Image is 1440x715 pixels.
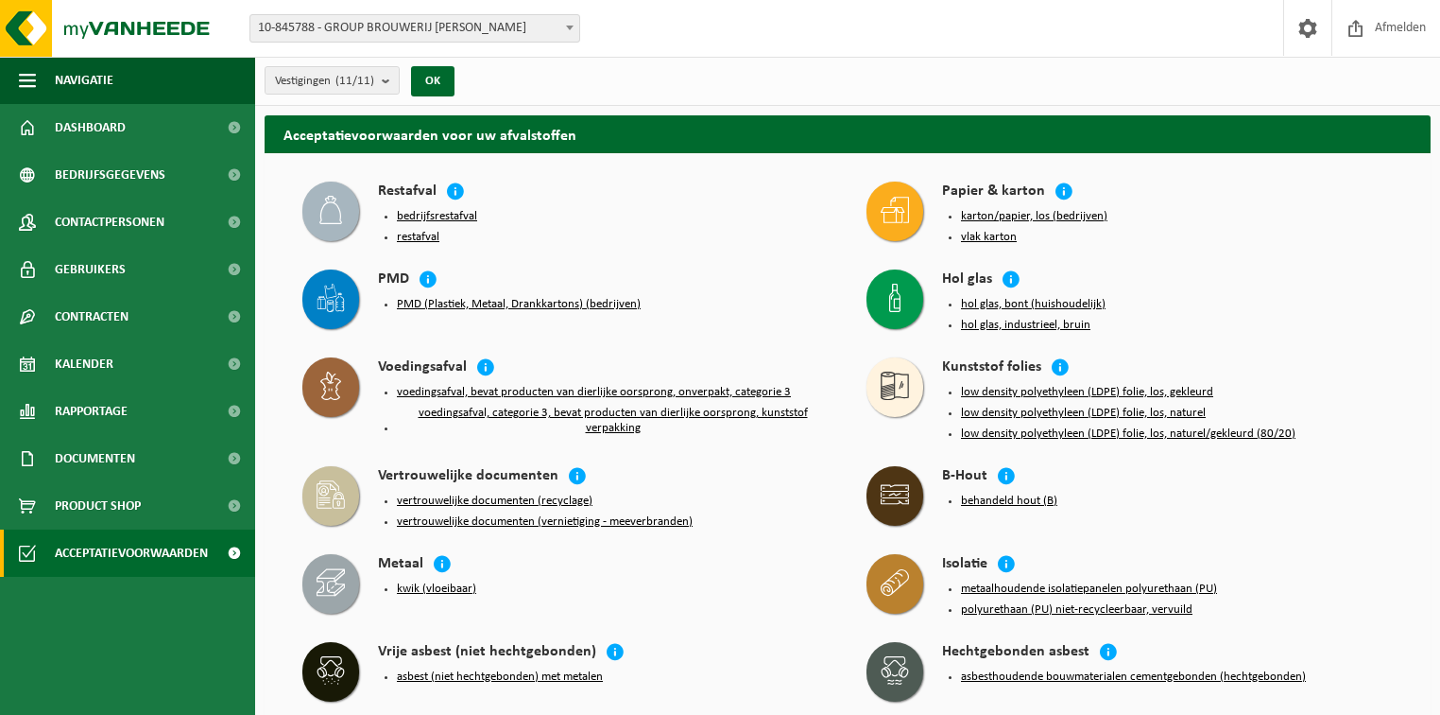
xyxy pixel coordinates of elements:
h4: Kunststof folies [942,357,1041,379]
span: Product Shop [55,482,141,530]
h4: Metaal [378,554,423,576]
button: low density polyethyleen (LDPE) folie, los, naturel/gekleurd (80/20) [961,427,1295,442]
h4: Hechtgebonden asbest [942,642,1089,664]
button: hol glas, bont (huishoudelijk) [961,297,1106,312]
span: Rapportage [55,388,128,435]
button: restafval [397,230,439,245]
button: behandeld hout (B) [961,494,1057,509]
button: vertrouwelijke documenten (recyclage) [397,494,592,509]
h2: Acceptatievoorwaarden voor uw afvalstoffen [265,115,1431,152]
span: Vestigingen [275,67,374,96]
span: Acceptatievoorwaarden [55,530,208,577]
span: Contracten [55,293,129,340]
h4: Hol glas [942,270,992,291]
span: Navigatie [55,57,113,104]
iframe: chat widget [9,673,316,715]
h4: Vertrouwelijke documenten [378,466,558,488]
button: asbesthoudende bouwmaterialen cementgebonden (hechtgebonden) [961,670,1306,685]
h4: Voedingsafval [378,357,467,379]
button: low density polyethyleen (LDPE) folie, los, naturel [961,406,1206,421]
h4: Restafval [378,182,437,203]
span: 10-845788 - GROUP BROUWERIJ OMER VANDER GHINSTE [249,14,580,43]
h4: Papier & karton [942,182,1045,203]
button: kwik (vloeibaar) [397,582,476,597]
span: Bedrijfsgegevens [55,151,165,199]
h4: Vrije asbest (niet hechtgebonden) [378,642,596,664]
button: metaalhoudende isolatiepanelen polyurethaan (PU) [961,582,1217,597]
h4: PMD [378,270,409,291]
button: voedingsafval, categorie 3, bevat producten van dierlijke oorsprong, kunststof verpakking [397,406,829,436]
button: OK [411,66,454,96]
span: Gebruikers [55,246,126,293]
span: Dashboard [55,104,126,151]
button: vertrouwelijke documenten (vernietiging - meeverbranden) [397,514,693,530]
count: (11/11) [335,75,374,87]
span: Documenten [55,435,135,482]
h4: Isolatie [942,554,987,576]
button: bedrijfsrestafval [397,209,477,224]
span: Contactpersonen [55,199,164,246]
button: asbest (niet hechtgebonden) met metalen [397,670,603,685]
button: low density polyethyleen (LDPE) folie, los, gekleurd [961,385,1213,400]
button: Vestigingen(11/11) [265,66,400,95]
h4: B-Hout [942,466,987,488]
button: hol glas, industrieel, bruin [961,318,1090,333]
button: polyurethaan (PU) niet-recycleerbaar, vervuild [961,602,1192,618]
span: Kalender [55,340,113,388]
span: 10-845788 - GROUP BROUWERIJ OMER VANDER GHINSTE [250,15,579,42]
button: voedingsafval, bevat producten van dierlijke oorsprong, onverpakt, categorie 3 [397,385,791,400]
button: vlak karton [961,230,1017,245]
button: PMD (Plastiek, Metaal, Drankkartons) (bedrijven) [397,297,641,312]
button: karton/papier, los (bedrijven) [961,209,1107,224]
